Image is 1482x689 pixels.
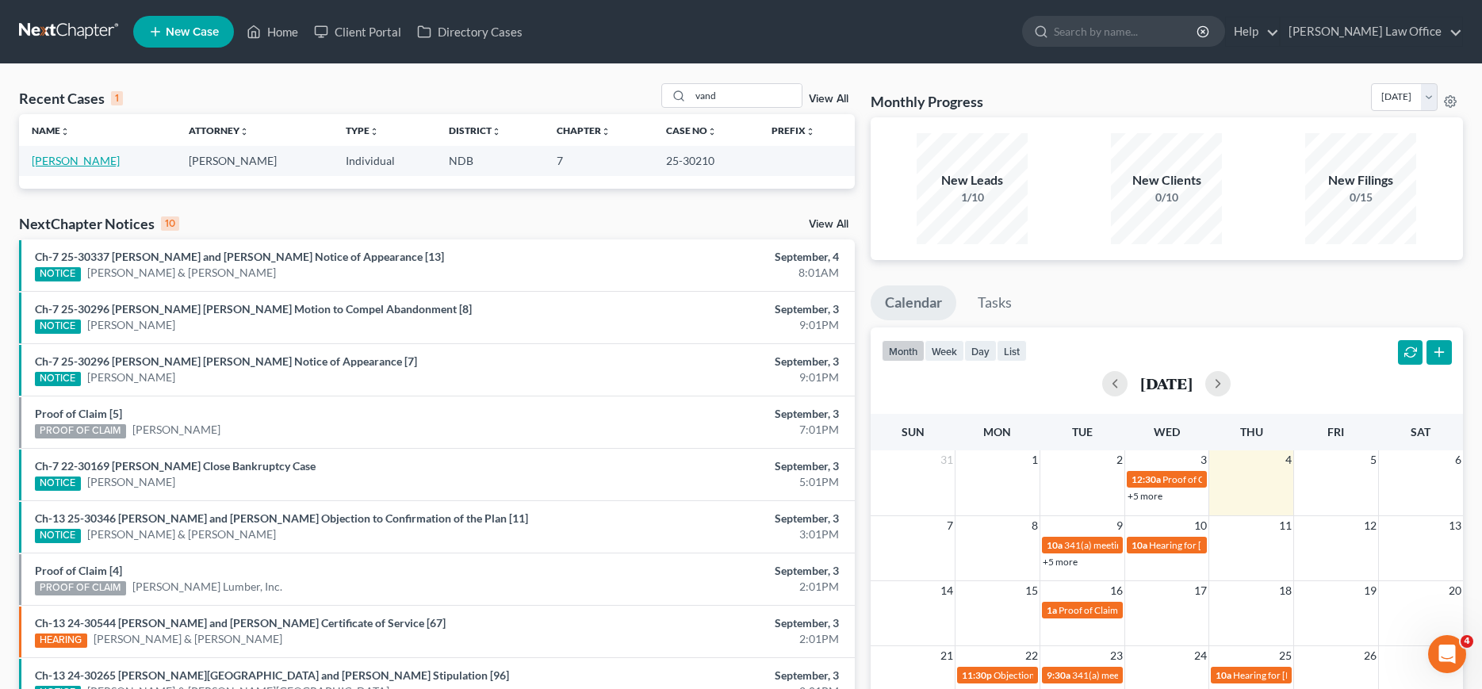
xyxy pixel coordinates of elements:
[581,615,839,631] div: September, 3
[176,146,333,175] td: [PERSON_NAME]
[1277,516,1293,535] span: 11
[449,124,501,136] a: Districtunfold_more
[1128,490,1162,502] a: +5 more
[581,369,839,385] div: 9:01PM
[1240,425,1263,438] span: Thu
[35,250,444,263] a: Ch-7 25-30337 [PERSON_NAME] and [PERSON_NAME] Notice of Appearance [13]
[1428,635,1466,673] iframe: Intercom live chat
[653,146,759,175] td: 25-30210
[544,146,653,175] td: 7
[1305,189,1416,205] div: 0/15
[581,317,839,333] div: 9:01PM
[945,516,955,535] span: 7
[809,94,848,105] a: View All
[87,265,276,281] a: [PERSON_NAME] & [PERSON_NAME]
[963,285,1026,320] a: Tasks
[691,84,802,107] input: Search by name...
[492,127,501,136] i: unfold_more
[35,529,81,543] div: NOTICE
[35,354,417,368] a: Ch-7 25-30296 [PERSON_NAME] [PERSON_NAME] Notice of Appearance [7]
[581,474,839,490] div: 5:01PM
[1327,425,1344,438] span: Fri
[1362,581,1378,600] span: 19
[1132,539,1147,551] span: 10a
[87,369,175,385] a: [PERSON_NAME]
[35,668,509,682] a: Ch-13 24-30265 [PERSON_NAME][GEOGRAPHIC_DATA] and [PERSON_NAME] Stipulation [96]
[370,127,379,136] i: unfold_more
[35,581,126,595] div: PROOF OF CLAIM
[1193,646,1208,665] span: 24
[1115,450,1124,469] span: 2
[1059,604,1307,616] span: Proof of Claim Deadline - Government for [PERSON_NAME]
[581,668,839,683] div: September, 3
[994,669,1244,681] span: Objections to Discharge Due (PFMC-7) for [PERSON_NAME]
[1024,581,1040,600] span: 15
[925,340,964,362] button: week
[1109,581,1124,600] span: 16
[1149,539,1357,551] span: Hearing for [PERSON_NAME] & [PERSON_NAME]
[161,216,179,231] div: 10
[1111,171,1222,189] div: New Clients
[1043,556,1078,568] a: +5 more
[1072,425,1093,438] span: Tue
[983,425,1011,438] span: Mon
[581,301,839,317] div: September, 3
[917,171,1028,189] div: New Leads
[1216,669,1231,681] span: 10a
[1447,581,1463,600] span: 20
[1447,516,1463,535] span: 13
[35,616,446,630] a: Ch-13 24-30544 [PERSON_NAME] and [PERSON_NAME] Certificate of Service [67]
[436,146,544,175] td: NDB
[87,474,175,490] a: [PERSON_NAME]
[166,26,219,38] span: New Case
[35,511,528,525] a: Ch-13 25-30346 [PERSON_NAME] and [PERSON_NAME] Objection to Confirmation of the Plan [11]
[1281,17,1462,46] a: [PERSON_NAME] Law Office
[1453,450,1463,469] span: 6
[1233,669,1357,681] span: Hearing for [PERSON_NAME]
[1362,646,1378,665] span: 26
[666,124,717,136] a: Case Nounfold_more
[333,146,436,175] td: Individual
[1072,669,1309,681] span: 341(a) meeting for [PERSON_NAME] & [PERSON_NAME]
[35,320,81,334] div: NOTICE
[1277,581,1293,600] span: 18
[1047,539,1063,551] span: 10a
[1226,17,1279,46] a: Help
[581,265,839,281] div: 8:01AM
[1115,516,1124,535] span: 9
[1284,450,1293,469] span: 4
[964,340,997,362] button: day
[1111,189,1222,205] div: 0/10
[87,317,175,333] a: [PERSON_NAME]
[707,127,717,136] i: unfold_more
[809,219,848,230] a: View All
[1154,425,1180,438] span: Wed
[1140,375,1193,392] h2: [DATE]
[1277,646,1293,665] span: 25
[772,124,815,136] a: Prefixunfold_more
[1054,17,1199,46] input: Search by name...
[111,91,123,105] div: 1
[581,422,839,438] div: 7:01PM
[1047,604,1057,616] span: 1a
[1193,581,1208,600] span: 17
[557,124,611,136] a: Chapterunfold_more
[1369,450,1378,469] span: 5
[1132,473,1161,485] span: 12:30a
[902,425,925,438] span: Sun
[239,17,306,46] a: Home
[409,17,530,46] a: Directory Cases
[346,124,379,136] a: Typeunfold_more
[1193,516,1208,535] span: 10
[939,646,955,665] span: 21
[1362,516,1378,535] span: 12
[581,563,839,579] div: September, 3
[962,669,992,681] span: 11:30p
[35,564,122,577] a: Proof of Claim [4]
[1047,669,1070,681] span: 9:30a
[1411,425,1430,438] span: Sat
[601,127,611,136] i: unfold_more
[917,189,1028,205] div: 1/10
[1162,473,1396,485] span: Proof of Claim Deadline - Standard for [PERSON_NAME]
[939,450,955,469] span: 31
